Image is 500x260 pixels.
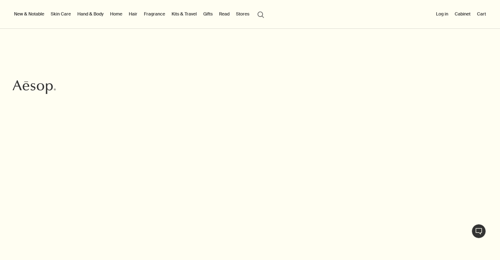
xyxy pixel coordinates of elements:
a: Skin Care [49,10,72,18]
a: Discover Geranium Leaf [83,182,191,203]
a: Read [218,10,231,18]
button: Live Assistance [472,224,486,238]
h3: Evergreen exhilaration [83,84,221,93]
a: Gifts [202,10,214,18]
a: Cabinet [453,10,472,18]
h2: The perennial appeal of Geranium Leaf [83,98,221,127]
a: Fragrance [142,10,167,18]
p: First introduced in [DATE], our Geranium Leaf Body Care range has grown into a quartet of verdant... [83,132,221,171]
button: Stores [235,10,251,18]
svg: Aesop [13,80,56,94]
a: Home [109,10,124,18]
a: Hand & Body [76,10,105,18]
a: Hair [127,10,139,18]
a: Kits & Travel [170,10,198,18]
button: Cart [476,10,487,18]
button: New & Notable [13,10,46,18]
a: Aesop [13,80,56,96]
button: Open search [254,7,267,21]
button: Log in [435,10,450,18]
